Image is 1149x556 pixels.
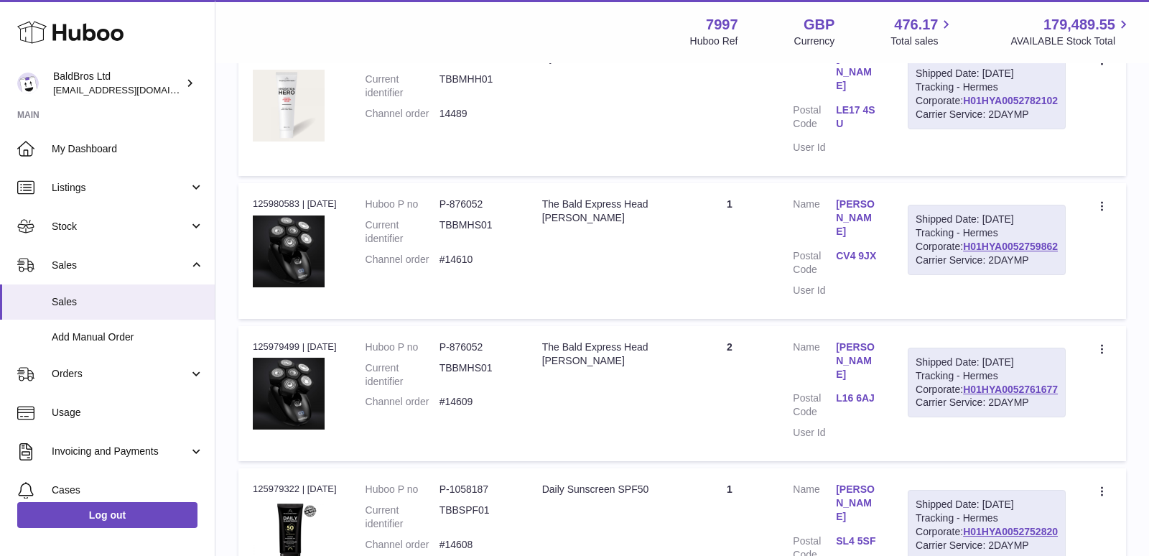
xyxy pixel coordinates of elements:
[542,198,666,225] div: The Bald Express Head [PERSON_NAME]
[916,254,1058,267] div: Carrier Service: 2DAYMP
[366,504,439,531] dt: Current identifier
[963,241,1058,252] a: H01HYA0052759862
[366,73,439,100] dt: Current identifier
[793,103,836,134] dt: Postal Code
[366,218,439,246] dt: Current identifier
[793,391,836,419] dt: Postal Code
[52,367,189,381] span: Orders
[253,70,325,142] img: 1682580349.png
[908,205,1066,275] div: Tracking - Hermes Corporate:
[908,348,1066,418] div: Tracking - Hermes Corporate:
[804,15,834,34] strong: GBP
[963,384,1058,395] a: H01HYA0052761677
[439,218,513,246] dd: TBBMHS01
[836,483,879,524] a: [PERSON_NAME]
[366,253,439,267] dt: Channel order
[253,358,325,430] img: 79971697027789.png
[890,34,954,48] span: Total sales
[793,426,836,440] dt: User Id
[53,70,182,97] div: BaldBros Ltd
[916,539,1058,552] div: Carrier Service: 2DAYMP
[894,15,938,34] span: 476.17
[793,198,836,242] dt: Name
[793,284,836,297] dt: User Id
[916,213,1058,226] div: Shipped Date: [DATE]
[680,326,778,461] td: 2
[253,216,325,287] img: 79971697027789.png
[439,107,513,121] dd: 14489
[963,95,1058,106] a: H01HYA0052782102
[17,73,39,94] img: baldbrothersblog@gmail.com
[916,396,1058,409] div: Carrier Service: 2DAYMP
[366,198,439,211] dt: Huboo P no
[908,59,1066,129] div: Tracking - Hermes Corporate:
[52,181,189,195] span: Listings
[52,220,189,233] span: Stock
[439,198,513,211] dd: P-876052
[706,15,738,34] strong: 7997
[53,84,211,96] span: [EMAIL_ADDRESS][DOMAIN_NAME]
[17,502,197,528] a: Log out
[836,249,879,263] a: CV4 9JX
[439,253,513,267] dd: #14610
[690,34,738,48] div: Huboo Ref
[366,538,439,552] dt: Channel order
[366,361,439,389] dt: Current identifier
[253,198,337,210] div: 125980583 | [DATE]
[52,406,204,420] span: Usage
[253,483,337,496] div: 125979322 | [DATE]
[542,340,666,368] div: The Bald Express Head [PERSON_NAME]
[439,73,513,100] dd: TBBMHH01
[366,340,439,354] dt: Huboo P no
[439,504,513,531] dd: TBBSPF01
[836,103,879,131] a: LE17 4SU
[794,34,835,48] div: Currency
[916,67,1058,80] div: Shipped Date: [DATE]
[52,295,204,309] span: Sales
[793,52,836,96] dt: Name
[836,198,879,238] a: [PERSON_NAME]
[1043,15,1115,34] span: 179,489.55
[836,534,879,548] a: SL4 5SF
[793,249,836,277] dt: Postal Code
[439,483,513,496] dd: P-1058187
[439,395,513,409] dd: #14609
[793,141,836,154] dt: User Id
[836,391,879,405] a: L16 6AJ
[439,340,513,354] dd: P-876052
[963,526,1058,537] a: H01HYA0052752820
[793,483,836,527] dt: Name
[366,395,439,409] dt: Channel order
[366,483,439,496] dt: Huboo P no
[52,483,204,497] span: Cases
[916,108,1058,121] div: Carrier Service: 2DAYMP
[439,361,513,389] dd: TBBMHS01
[439,538,513,552] dd: #14608
[836,52,879,93] a: [PERSON_NAME]
[542,483,666,496] div: Daily Sunscreen SPF50
[52,259,189,272] span: Sales
[890,15,954,48] a: 476.17 Total sales
[366,107,439,121] dt: Channel order
[253,340,337,353] div: 125979499 | [DATE]
[52,142,204,156] span: My Dashboard
[1010,34,1132,48] span: AVAILABLE Stock Total
[1010,15,1132,48] a: 179,489.55 AVAILABLE Stock Total
[52,445,189,458] span: Invoicing and Payments
[793,340,836,385] dt: Name
[680,37,778,176] td: 1
[836,340,879,381] a: [PERSON_NAME]
[916,498,1058,511] div: Shipped Date: [DATE]
[680,183,778,318] td: 1
[916,356,1058,369] div: Shipped Date: [DATE]
[52,330,204,344] span: Add Manual Order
